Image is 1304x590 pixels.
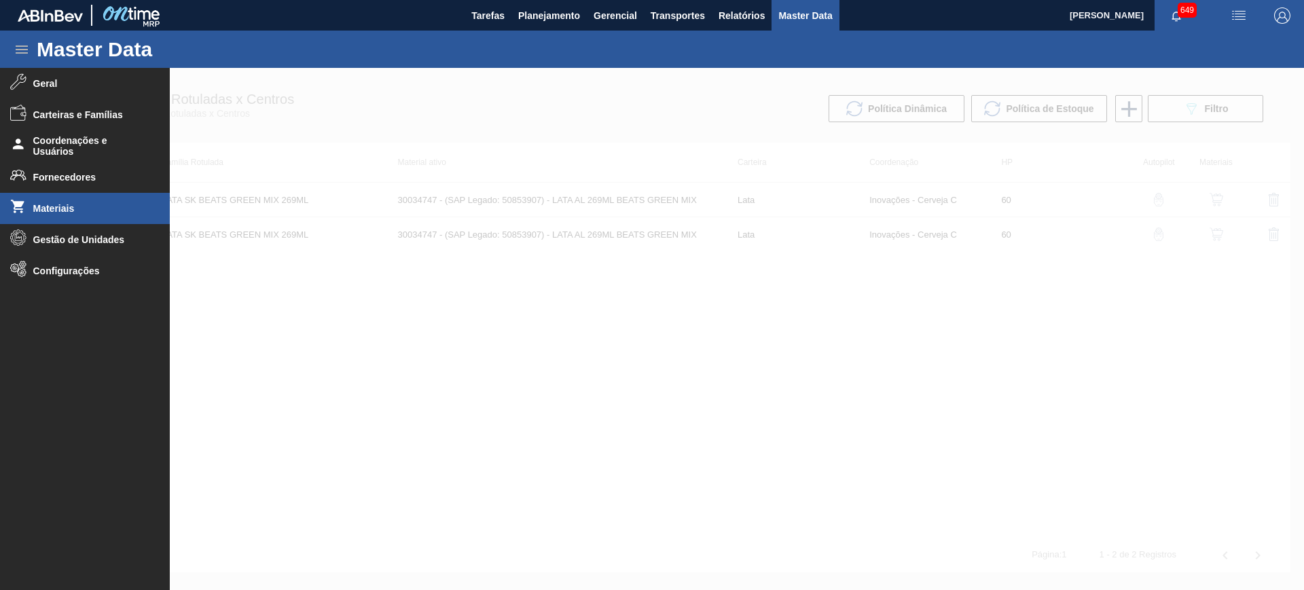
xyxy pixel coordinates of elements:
[18,10,83,22] img: TNhmsLtSVTkK8tSr43FrP2fwEKptu5GPRR3wAAAABJRU5ErkJggg==
[719,7,765,24] span: Relatórios
[651,7,705,24] span: Transportes
[1231,7,1247,24] img: userActions
[33,135,145,157] span: Coordenações e Usuários
[33,203,145,214] span: Materiais
[33,172,145,183] span: Fornecedores
[594,7,637,24] span: Gerencial
[37,41,278,57] h1: Master Data
[1274,7,1290,24] img: Logout
[1155,6,1198,25] button: Notificações
[33,265,145,276] span: Configurações
[778,7,832,24] span: Master Data
[33,109,145,120] span: Carteiras e Famílias
[471,7,505,24] span: Tarefas
[33,234,145,245] span: Gestão de Unidades
[33,78,145,89] span: Geral
[518,7,580,24] span: Planejamento
[1178,3,1197,18] span: 649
